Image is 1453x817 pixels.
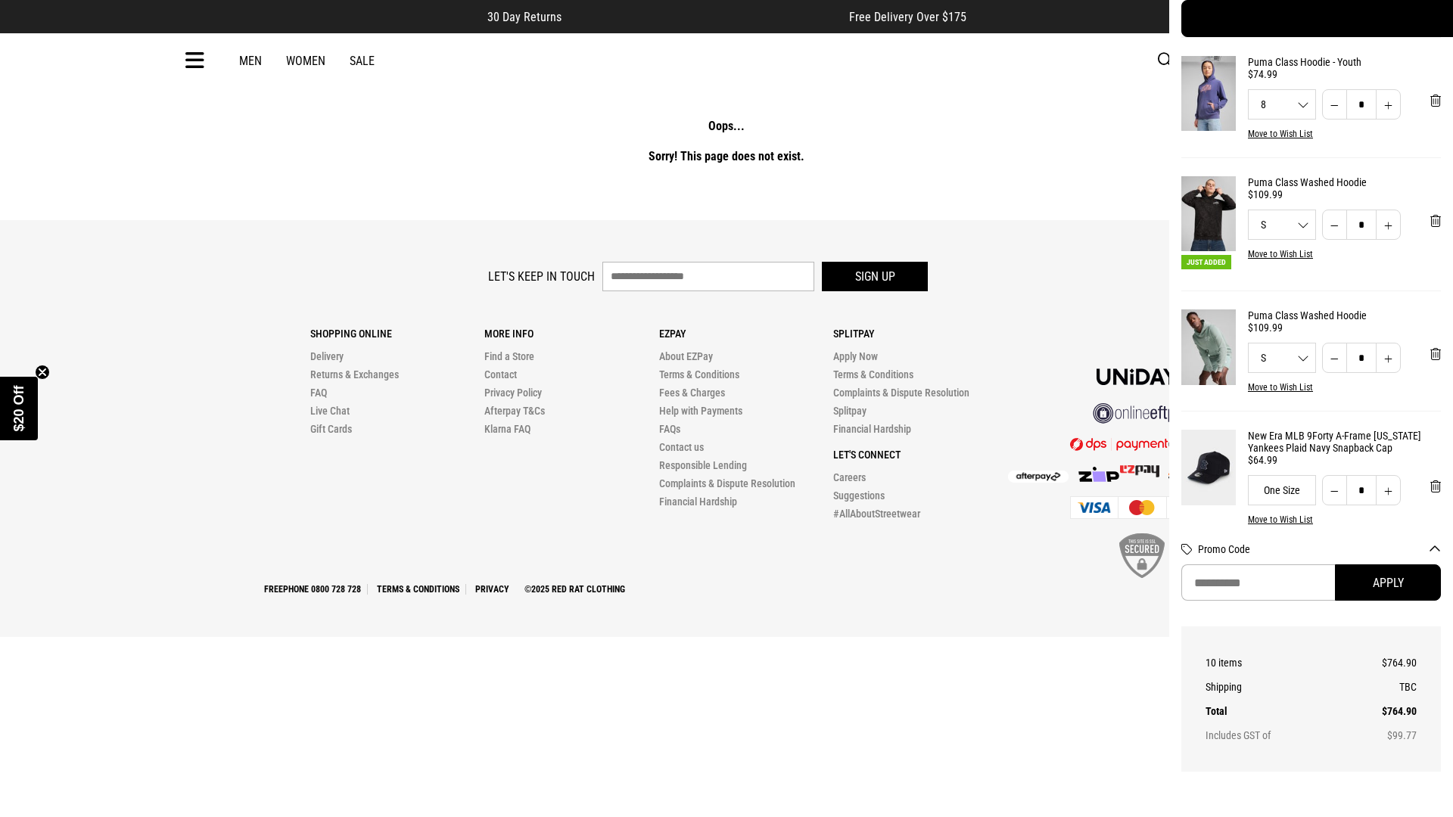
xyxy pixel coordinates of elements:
span: Just Added [1181,255,1231,269]
a: FAQ [310,387,327,399]
span: 30 Day Returns [487,10,562,24]
a: Complaints & Dispute Resolution [659,477,795,489]
div: One Size [1248,475,1316,505]
a: Privacy [469,584,515,595]
strong: Sorry! This page does not exist. [649,149,804,163]
a: Gift Cards [310,423,352,435]
a: Sale [350,54,375,68]
input: Quantity [1346,210,1377,240]
a: Puma Class Washed Hoodie [1248,176,1441,188]
img: Afterpay [1008,471,1069,483]
img: Zip [1078,467,1120,482]
img: Puma Class Hoodie - Youth [1181,56,1236,131]
td: $99.77 [1343,723,1417,747]
button: Increase quantity [1376,89,1401,120]
a: Afterpay T&Cs [484,405,545,417]
a: Find a Store [484,350,534,362]
button: 'Remove from cart [1418,468,1453,505]
button: Open LiveChat chat widget [12,6,58,51]
a: Fees & Charges [659,387,725,399]
input: Promo Code [1181,564,1335,601]
div: $109.99 [1248,188,1441,200]
a: ©2025 Red Rat Clothing [518,584,631,595]
button: 'Remove from cart [1418,202,1453,240]
a: Complaints & Dispute Resolution [833,387,969,399]
p: Let's Connect [833,449,1007,461]
td: $764.90 [1343,651,1417,675]
a: FAQs [659,423,680,435]
a: Men [239,54,262,68]
a: Live Chat [310,405,350,417]
button: Move to Wish List [1248,129,1313,139]
input: Quantity [1346,89,1377,120]
td: TBC [1343,675,1417,699]
div: $109.99 [1248,322,1441,334]
a: Apply Now [833,350,878,362]
a: Delivery [310,350,344,362]
button: Decrease quantity [1322,343,1347,373]
td: $764.90 [1343,699,1417,723]
a: Freephone 0800 728 728 [258,584,368,595]
th: Shipping [1206,675,1343,699]
button: Apply [1335,564,1441,601]
button: Move to Wish List [1248,382,1313,393]
p: Splitpay [833,328,1007,340]
a: Financial Hardship [833,423,911,435]
a: Contact [484,368,517,381]
a: Financial Hardship [659,495,737,508]
span: Free Delivery Over $175 [849,10,966,24]
span: 8 [1249,99,1315,110]
a: Privacy Policy [484,387,542,399]
img: online eftpos [1093,403,1191,424]
button: Close teaser [35,365,50,380]
a: #AllAboutStreetwear [833,508,920,520]
a: Women [286,54,325,68]
a: Terms & Conditions [371,584,466,595]
a: Responsible Lending [659,459,747,471]
th: Total [1206,699,1343,723]
div: $74.99 [1248,68,1441,80]
img: DPS [1070,437,1214,451]
input: Quantity [1346,343,1377,373]
button: 'Remove from cart [1418,335,1453,373]
a: About EZPay [659,350,713,362]
button: Decrease quantity [1322,89,1347,120]
a: Puma Class Hoodie - Youth [1248,56,1441,68]
span: S [1249,353,1315,363]
a: Splitpay [833,405,867,417]
a: Klarna FAQ [484,423,530,435]
img: Splitpay [1168,472,1229,480]
button: Move to Wish List [1248,514,1313,525]
p: More Info [484,328,658,340]
img: Puma Class Washed Hoodie [1181,176,1236,251]
a: Returns & Exchanges [310,368,399,381]
button: Increase quantity [1376,210,1401,240]
a: Help with Payments [659,405,742,417]
label: Let's keep in touch [488,269,595,284]
strong: Oops... [708,119,745,133]
img: Splitpay [1120,465,1159,477]
p: Ezpay [659,328,833,340]
th: 10 items [1206,651,1343,675]
th: Includes GST of [1206,723,1343,747]
button: Promo Code [1198,543,1441,555]
button: 'Remove from cart [1418,82,1453,120]
button: Increase quantity [1376,343,1401,373]
iframe: Customer reviews powered by Trustpilot [1181,790,1441,805]
button: Decrease quantity [1322,210,1347,240]
button: Sign up [822,262,928,291]
p: Shopping Online [310,328,484,340]
a: Contact us [659,441,704,453]
button: Decrease quantity [1322,475,1347,505]
a: Puma Class Washed Hoodie [1248,309,1441,322]
img: Cards [1070,496,1214,519]
div: $64.99 [1248,454,1441,466]
img: Unidays [1097,368,1187,385]
img: Redrat logo [678,49,778,72]
a: New Era MLB 9Forty A-Frame [US_STATE] Yankees Plaid Navy Snapback Cap [1248,430,1441,454]
button: Move to Wish List [1248,249,1313,259]
input: Quantity [1346,475,1377,505]
span: $20 Off [11,385,26,431]
a: Terms & Conditions [659,368,739,381]
button: Increase quantity [1376,475,1401,505]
